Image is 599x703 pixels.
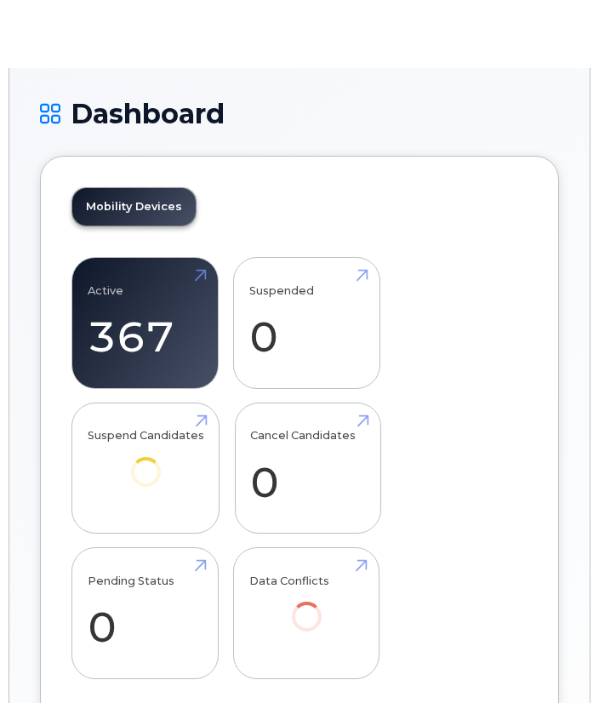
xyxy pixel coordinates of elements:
a: Active 367 [88,267,203,380]
a: Data Conflicts [249,557,364,655]
a: Suspended 0 [249,267,364,380]
a: Cancel Candidates 0 [250,412,365,524]
a: Suspend Candidates [88,412,204,510]
a: Pending Status 0 [88,557,203,670]
a: Mobility Devices [72,188,196,226]
h1: Dashboard [40,99,559,129]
